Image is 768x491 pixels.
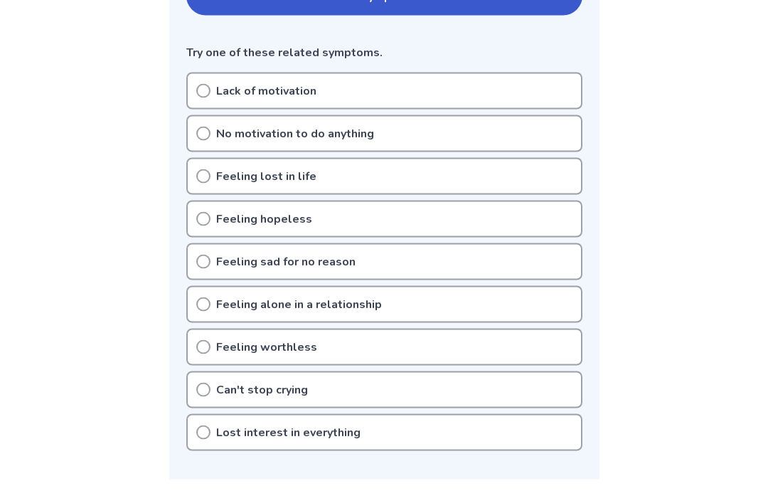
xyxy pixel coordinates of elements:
[216,339,317,356] p: Feeling worthless
[216,168,316,185] p: Feeling lost in life
[216,83,316,100] p: Lack of motivation
[216,253,356,270] p: Feeling sad for no reason
[186,44,582,61] p: Try one of these related symptoms.
[216,125,374,142] p: No motivation to do anything
[216,296,382,313] p: Feeling alone in a relationship
[216,424,361,441] p: Lost interest in everything
[216,381,308,398] p: Can't stop crying
[216,211,312,228] p: Feeling hopeless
